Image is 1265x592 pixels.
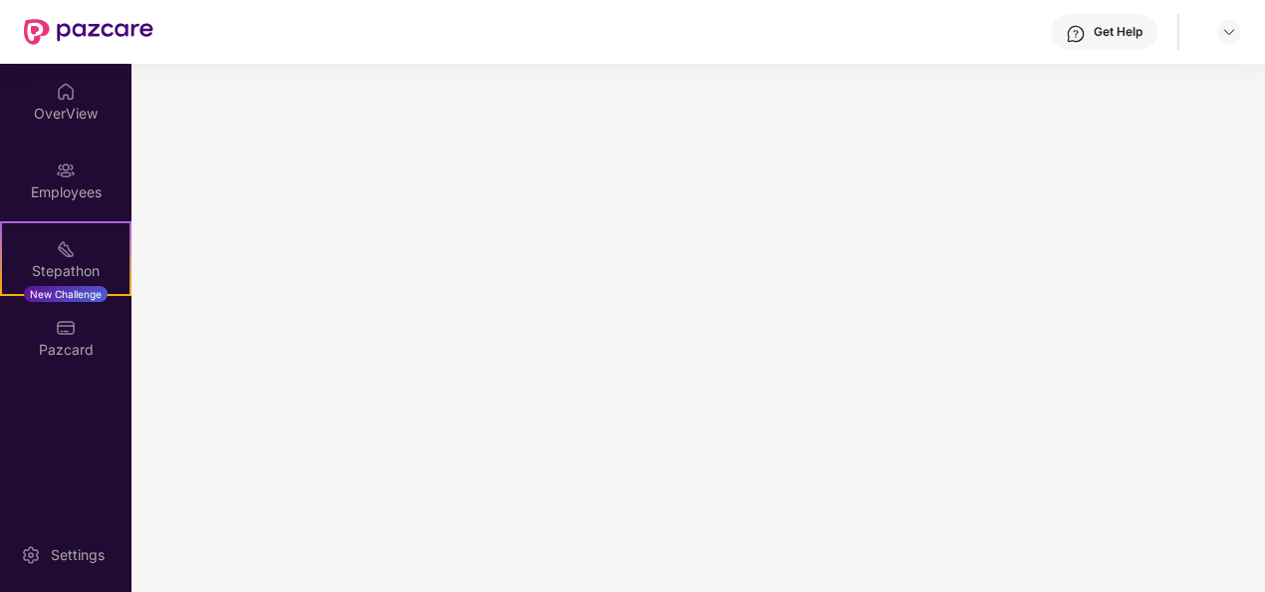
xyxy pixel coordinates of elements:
[21,545,41,565] img: svg+xml;base64,PHN2ZyBpZD0iU2V0dGluZy0yMHgyMCIgeG1sbnM9Imh0dHA6Ly93d3cudzMub3JnLzIwMDAvc3ZnIiB3aW...
[56,239,76,259] img: svg+xml;base64,PHN2ZyB4bWxucz0iaHR0cDovL3d3dy53My5vcmcvMjAwMC9zdmciIHdpZHRoPSIyMSIgaGVpZ2h0PSIyMC...
[56,160,76,180] img: svg+xml;base64,PHN2ZyBpZD0iRW1wbG95ZWVzIiB4bWxucz0iaHR0cDovL3d3dy53My5vcmcvMjAwMC9zdmciIHdpZHRoPS...
[1094,24,1142,40] div: Get Help
[24,286,108,302] div: New Challenge
[45,545,111,565] div: Settings
[2,261,129,281] div: Stepathon
[1066,24,1086,44] img: svg+xml;base64,PHN2ZyBpZD0iSGVscC0zMngzMiIgeG1sbnM9Imh0dHA6Ly93d3cudzMub3JnLzIwMDAvc3ZnIiB3aWR0aD...
[56,318,76,338] img: svg+xml;base64,PHN2ZyBpZD0iUGF6Y2FyZCIgeG1sbnM9Imh0dHA6Ly93d3cudzMub3JnLzIwMDAvc3ZnIiB3aWR0aD0iMj...
[56,82,76,102] img: svg+xml;base64,PHN2ZyBpZD0iSG9tZSIgeG1sbnM9Imh0dHA6Ly93d3cudzMub3JnLzIwMDAvc3ZnIiB3aWR0aD0iMjAiIG...
[24,19,153,45] img: New Pazcare Logo
[1221,24,1237,40] img: svg+xml;base64,PHN2ZyBpZD0iRHJvcGRvd24tMzJ4MzIiIHhtbG5zPSJodHRwOi8vd3d3LnczLm9yZy8yMDAwL3N2ZyIgd2...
